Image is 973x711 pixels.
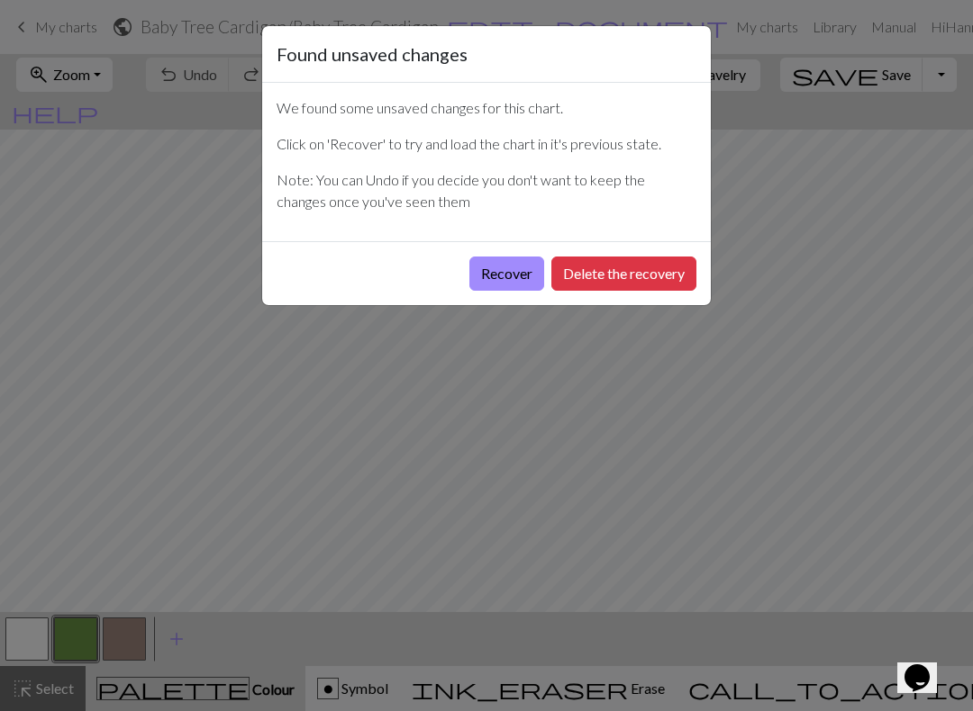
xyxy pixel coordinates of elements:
button: Recover [469,256,544,291]
button: Delete the recovery [551,256,696,291]
p: Click on 'Recover' to try and load the chart in it's previous state. [277,133,696,155]
p: We found some unsaved changes for this chart. [277,97,696,119]
h5: Found unsaved changes [277,40,468,67]
iframe: chat widget [897,639,955,693]
p: Note: You can Undo if you decide you don't want to keep the changes once you've seen them [277,169,696,212]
